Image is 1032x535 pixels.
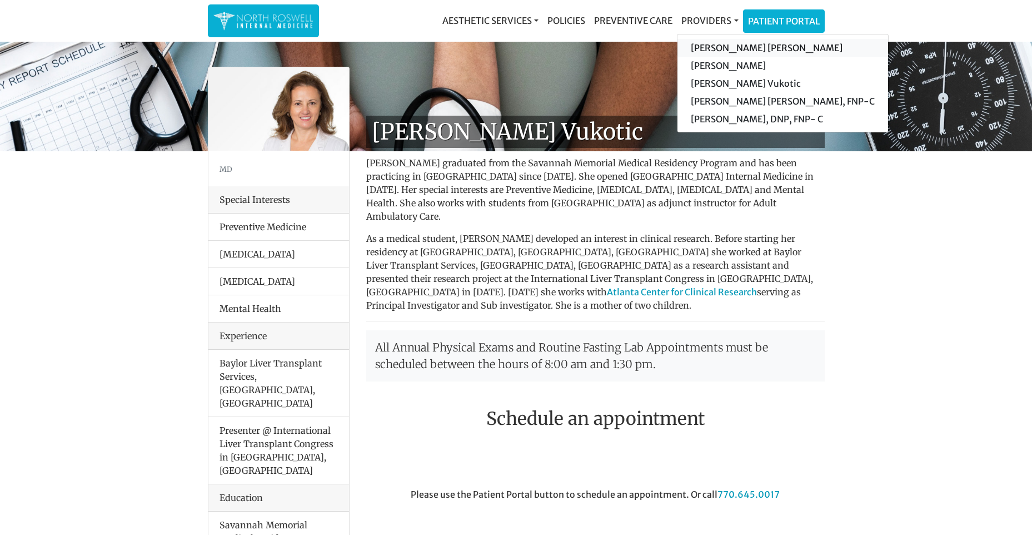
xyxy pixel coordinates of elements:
a: [PERSON_NAME] [PERSON_NAME], FNP-C [677,92,888,110]
a: Preventive Care [590,9,677,32]
p: [PERSON_NAME] graduated from the Savannah Memorial Medical Residency Program and has been practic... [366,156,825,223]
li: Preventive Medicine [208,214,349,241]
a: 770.645.0017 [717,489,780,500]
a: Aesthetic Services [438,9,543,32]
a: [PERSON_NAME] Vukotic [677,75,888,92]
a: [PERSON_NAME] [677,57,888,75]
img: North Roswell Internal Medicine [213,10,313,32]
a: Atlanta Center for Clinical Research [607,286,757,298]
div: Experience [208,323,349,350]
div: Education [208,484,349,512]
li: [MEDICAL_DATA] [208,240,349,268]
div: Special Interests [208,186,349,214]
li: Presenter @ International Liver Transplant Congress in [GEOGRAPHIC_DATA], [GEOGRAPHIC_DATA] [208,417,349,484]
p: All Annual Physical Exams and Routine Fasting Lab Appointments must be scheduled between the hour... [366,330,825,382]
small: MD [220,165,232,174]
li: [MEDICAL_DATA] [208,267,349,295]
li: Baylor Liver Transplant Services, [GEOGRAPHIC_DATA], [GEOGRAPHIC_DATA] [208,350,349,417]
h1: [PERSON_NAME] Vukotic [366,116,825,148]
a: [PERSON_NAME], DNP, FNP- C [677,110,888,128]
a: [PERSON_NAME] [PERSON_NAME] [677,39,888,57]
li: Mental Health [208,295,349,323]
a: Patient Portal [744,10,824,32]
h2: Schedule an appointment [366,408,825,429]
a: Providers [677,9,742,32]
img: Dr. Goga Vukotis [208,67,349,151]
a: Policies [543,9,590,32]
p: As a medical student, [PERSON_NAME] developed an interest in clinical research. Before starting h... [366,232,825,312]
